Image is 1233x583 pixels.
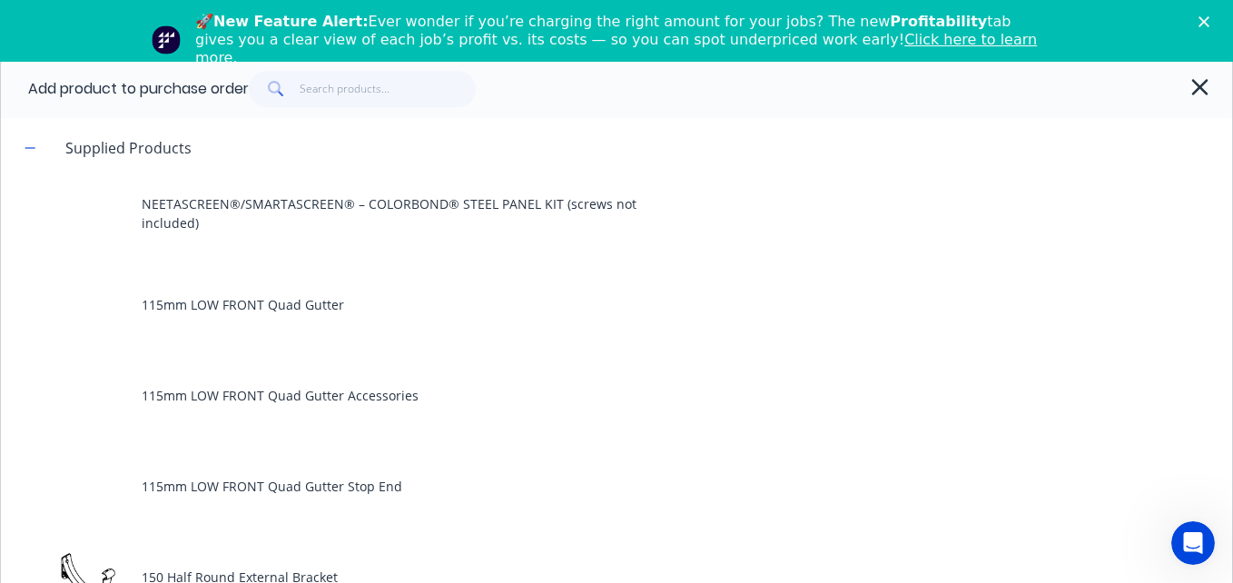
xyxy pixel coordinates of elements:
div: Supplied Products [51,137,206,159]
a: Click here to learn more. [195,31,1037,66]
div: Add product to purchase order [28,78,249,100]
input: Search products... [300,71,477,107]
img: Profile image for Team [152,25,181,54]
div: 🚀 Ever wonder if you’re charging the right amount for your jobs? The new tab gives you a clear vi... [195,13,1052,67]
b: New Feature Alert: [213,13,369,30]
b: Profitability [890,13,987,30]
div: Close [1198,16,1217,27]
iframe: Intercom live chat [1171,521,1215,565]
